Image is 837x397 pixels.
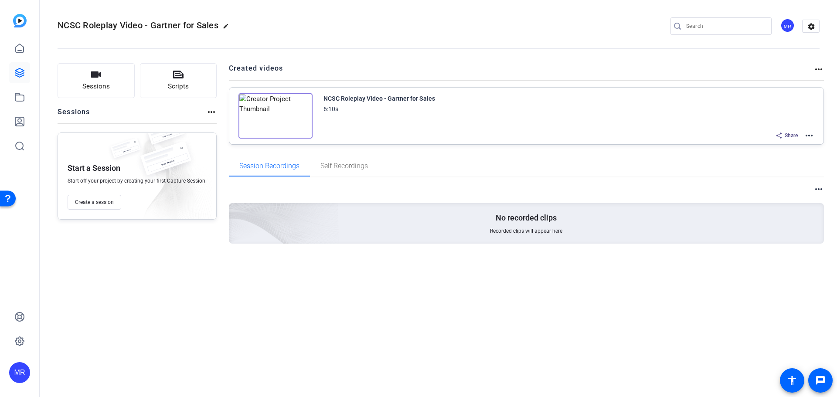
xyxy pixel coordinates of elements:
img: Creator Project Thumbnail [238,93,313,139]
mat-icon: more_horiz [206,107,217,117]
span: Scripts [168,81,189,92]
div: 6:10s [323,104,338,114]
p: No recorded clips [496,213,557,223]
span: NCSC Roleplay Video - Gartner for Sales [58,20,218,31]
mat-icon: settings [803,20,820,33]
mat-icon: more_horiz [813,64,824,75]
span: Create a session [75,199,114,206]
ngx-avatar: Meghan Reilly [780,18,796,34]
span: Recorded clips will appear here [490,227,562,234]
div: MR [9,362,30,383]
mat-icon: more_horiz [813,184,824,194]
mat-icon: message [815,375,826,386]
img: fake-session.png [133,142,198,185]
span: Self Recordings [320,163,368,170]
button: Scripts [140,63,217,98]
mat-icon: edit [223,23,233,34]
span: Sessions [82,81,110,92]
input: Search [686,21,765,31]
mat-icon: more_horiz [804,130,814,141]
span: Session Recordings [239,163,299,170]
span: Start off your project by creating your first Capture Session. [68,177,207,184]
button: Sessions [58,63,135,98]
img: blue-gradient.svg [13,14,27,27]
mat-icon: accessibility [787,375,797,386]
img: embarkstudio-empty-session.png [127,130,212,224]
h2: Sessions [58,107,90,123]
p: Start a Session [68,163,120,173]
img: fake-session.png [106,138,145,164]
h2: Created videos [229,63,814,80]
img: embarkstudio-empty-session.png [131,117,339,306]
button: Create a session [68,195,121,210]
div: NCSC Roleplay Video - Gartner for Sales [323,93,435,104]
img: fake-session.png [142,120,190,152]
span: Share [785,132,798,139]
div: MR [780,18,795,33]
